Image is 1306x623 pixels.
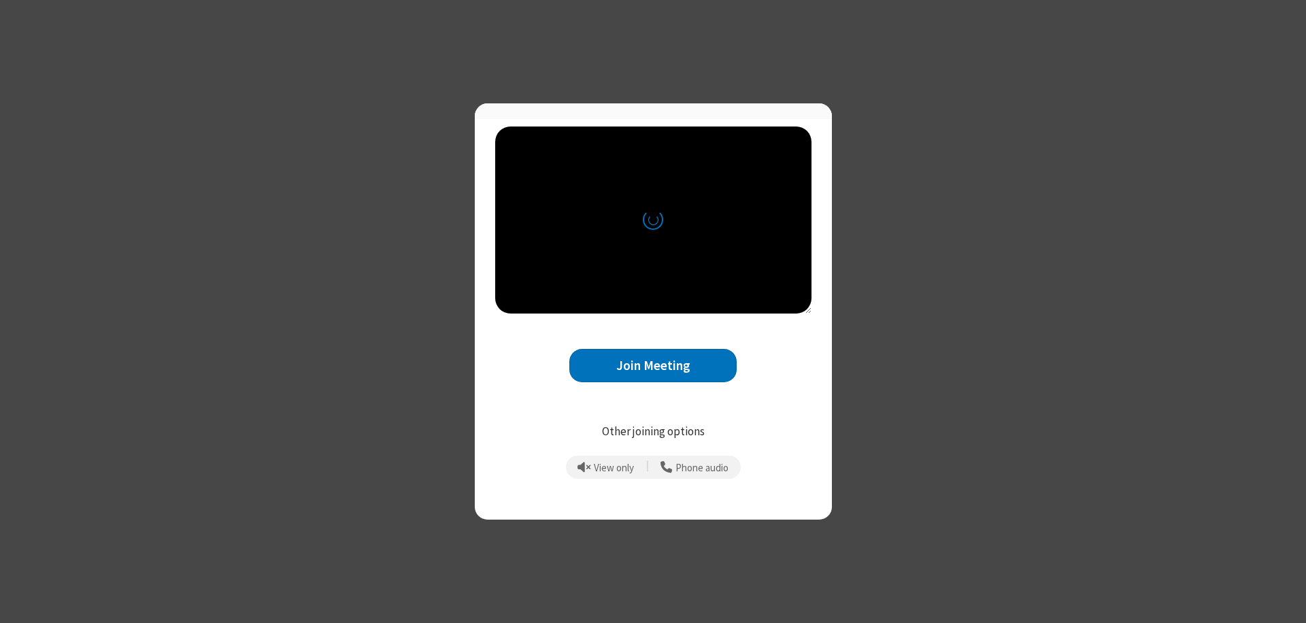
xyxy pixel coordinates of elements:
span: View only [594,462,634,474]
button: Prevent echo when there is already an active mic and speaker in the room. [573,456,639,479]
span: Phone audio [675,462,729,474]
span: | [646,458,649,477]
button: Use your phone for mic and speaker while you view the meeting on this device. [656,456,734,479]
button: Join Meeting [569,349,737,382]
p: Other joining options [495,423,811,441]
